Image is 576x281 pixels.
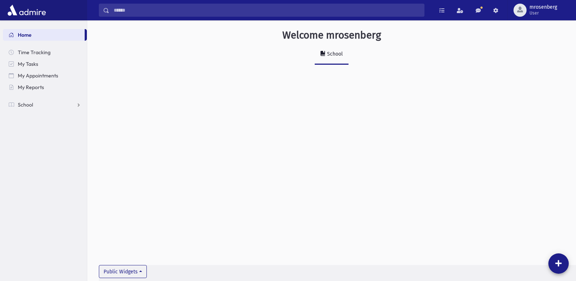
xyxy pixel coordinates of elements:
[99,265,147,278] button: Public Widgets
[3,29,85,41] a: Home
[3,99,87,111] a: School
[18,61,38,67] span: My Tasks
[529,4,557,10] span: mrosenberg
[326,51,343,57] div: School
[18,84,44,91] span: My Reports
[3,70,87,81] a: My Appointments
[315,44,349,65] a: School
[529,10,557,16] span: User
[6,3,48,17] img: AdmirePro
[282,29,381,41] h3: Welcome mrosenberg
[18,49,51,56] span: Time Tracking
[109,4,424,17] input: Search
[18,32,32,38] span: Home
[18,72,58,79] span: My Appointments
[18,101,33,108] span: School
[3,81,87,93] a: My Reports
[3,47,87,58] a: Time Tracking
[3,58,87,70] a: My Tasks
